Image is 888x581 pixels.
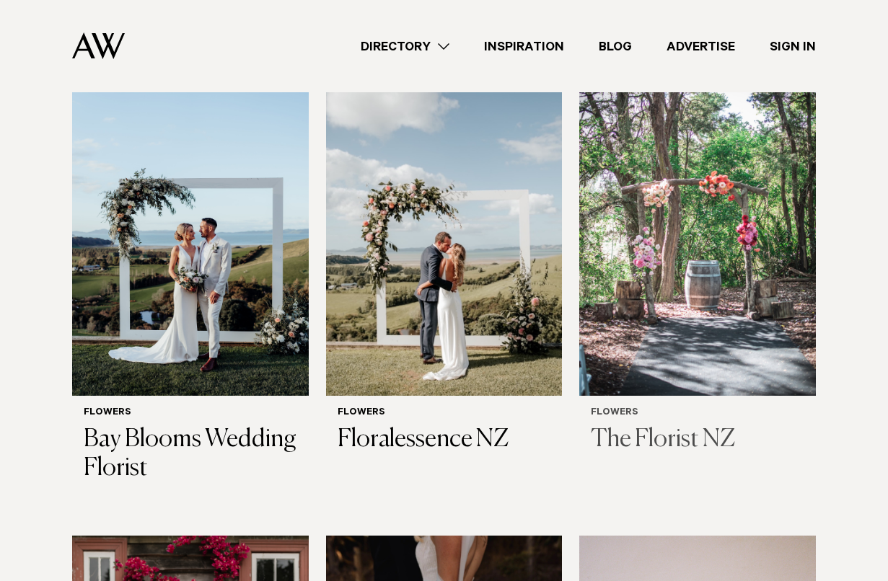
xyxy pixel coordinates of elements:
[591,407,804,420] h6: Flowers
[579,79,816,396] img: Auckland Weddings Flowers | The Florist NZ
[649,37,752,56] a: Advertise
[579,79,816,466] a: Auckland Weddings Flowers | The Florist NZ Flowers The Florist NZ
[343,37,467,56] a: Directory
[338,407,551,420] h6: Flowers
[591,425,804,455] h3: The Florist NZ
[581,37,649,56] a: Blog
[72,79,309,495] a: Auckland Weddings Flowers | Bay Blooms Wedding Florist Flowers Bay Blooms Wedding Florist
[326,79,563,396] img: Auckland Weddings Flowers | Floralessence NZ
[72,79,309,396] img: Auckland Weddings Flowers | Bay Blooms Wedding Florist
[72,32,125,59] img: Auckland Weddings Logo
[326,79,563,466] a: Auckland Weddings Flowers | Floralessence NZ Flowers Floralessence NZ
[84,407,297,420] h6: Flowers
[752,37,833,56] a: Sign In
[467,37,581,56] a: Inspiration
[84,425,297,484] h3: Bay Blooms Wedding Florist
[338,425,551,455] h3: Floralessence NZ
